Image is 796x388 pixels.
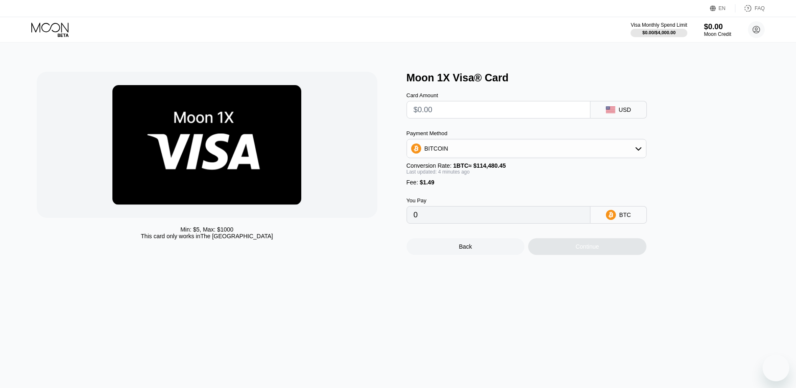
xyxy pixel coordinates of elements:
div: Last updated: 4 minutes ago [407,169,646,175]
div: $0.00 / $4,000.00 [642,30,676,35]
iframe: Button to launch messaging window [763,355,789,381]
div: Payment Method [407,130,646,136]
div: Back [407,238,525,255]
span: $1.49 [420,179,434,186]
div: Moon Credit [704,31,731,37]
div: BITCOIN [425,145,448,152]
div: Back [459,243,472,250]
div: BTC [619,212,631,218]
div: $0.00 [704,23,731,31]
div: FAQ [755,5,765,11]
span: 1 BTC ≈ $114,480.45 [453,162,506,169]
div: Moon 1X Visa® Card [407,72,768,84]
div: Card Amount [407,92,590,98]
div: Fee : [407,179,646,186]
div: You Pay [407,197,590,204]
div: Conversion Rate: [407,162,646,169]
div: Visa Monthly Spend Limit [631,22,687,28]
div: Visa Monthly Spend Limit$0.00/$4,000.00 [631,22,687,37]
div: EN [710,4,735,13]
div: BITCOIN [407,140,646,157]
div: USD [619,106,631,113]
div: Min: $ 5 , Max: $ 1000 [181,226,234,233]
div: $0.00Moon Credit [704,23,731,37]
div: EN [719,5,726,11]
input: $0.00 [414,101,583,118]
div: This card only works in The [GEOGRAPHIC_DATA] [141,233,273,239]
div: FAQ [735,4,765,13]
